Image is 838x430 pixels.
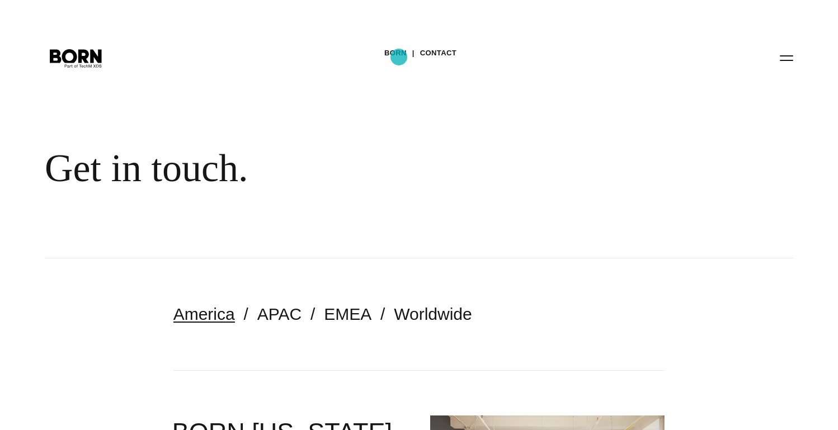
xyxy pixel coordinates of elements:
[773,46,800,69] button: Open
[173,305,235,323] a: America
[324,305,371,323] a: EMEA
[257,305,302,323] a: APAC
[45,145,682,191] div: Get in touch.
[394,305,472,323] a: Worldwide
[384,45,407,62] a: BORN
[420,45,456,62] a: Contact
